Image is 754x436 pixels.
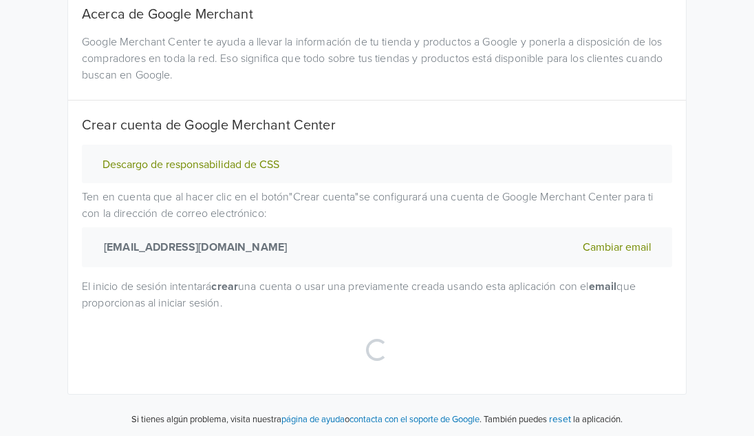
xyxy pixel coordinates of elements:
[82,189,672,267] p: Ten en cuenta que al hacer clic en el botón " Crear cuenta " se configurará una cuenta de Google ...
[98,239,287,256] strong: [EMAIL_ADDRESS][DOMAIN_NAME]
[211,280,238,293] strong: crear
[349,414,480,425] a: contacta con el soporte de Google
[72,34,682,83] div: Google Merchant Center te ayuda a llevar la información de tu tienda y productos a Google y poner...
[131,413,482,427] p: Si tienes algún problema, visita nuestra o .
[98,158,283,172] button: Descargo de responsabilidad de CSS
[82,117,672,134] h5: Crear cuenta de Google Merchant Center
[82,6,672,23] h5: Acerca de Google Merchant
[579,238,656,256] button: Cambiar email
[482,411,623,427] p: También puedes la aplicación.
[549,411,571,427] button: reset
[82,278,672,311] p: El inicio de sesión intentará una cuenta o usar una previamente creada usando esta aplicación con...
[589,280,617,293] strong: email
[281,414,345,425] a: página de ayuda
